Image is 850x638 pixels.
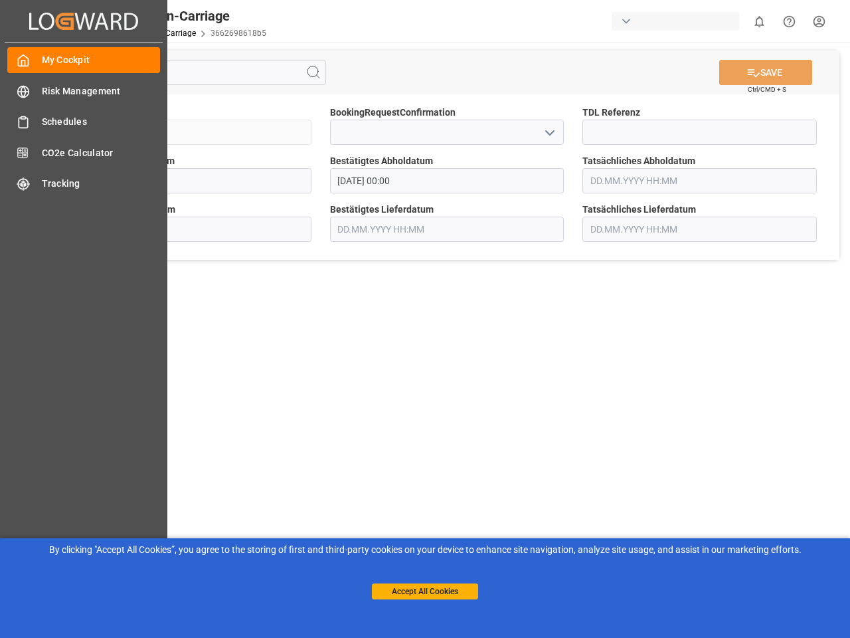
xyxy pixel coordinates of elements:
[61,60,326,85] input: Search Fields
[330,168,564,193] input: DD.MM.YYYY HH:MM
[77,168,311,193] input: DD.MM.YYYY HH:MM
[7,78,160,104] a: Risk Management
[42,84,161,98] span: Risk Management
[582,106,640,120] span: TDL Referenz
[330,106,456,120] span: BookingRequestConfirmation
[7,47,160,73] a: My Cockpit
[7,109,160,135] a: Schedules
[719,60,812,85] button: SAVE
[7,140,160,165] a: CO2e Calculator
[330,217,564,242] input: DD.MM.YYYY HH:MM
[42,146,161,160] span: CO2e Calculator
[539,122,559,143] button: open menu
[42,177,161,191] span: Tracking
[7,171,160,197] a: Tracking
[774,7,804,37] button: Help Center
[42,53,161,67] span: My Cockpit
[582,203,696,217] span: Tatsächliches Lieferdatum
[582,154,695,168] span: Tatsächliches Abholdatum
[372,584,478,599] button: Accept All Cookies
[77,217,311,242] input: DD.MM.YYYY HH:MM
[330,203,434,217] span: Bestätigtes Lieferdatum
[9,543,841,557] div: By clicking "Accept All Cookies”, you agree to the storing of first and third-party cookies on yo...
[582,217,817,242] input: DD.MM.YYYY HH:MM
[744,7,774,37] button: show 0 new notifications
[330,154,433,168] span: Bestätigtes Abholdatum
[42,115,161,129] span: Schedules
[582,168,817,193] input: DD.MM.YYYY HH:MM
[748,84,786,94] span: Ctrl/CMD + S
